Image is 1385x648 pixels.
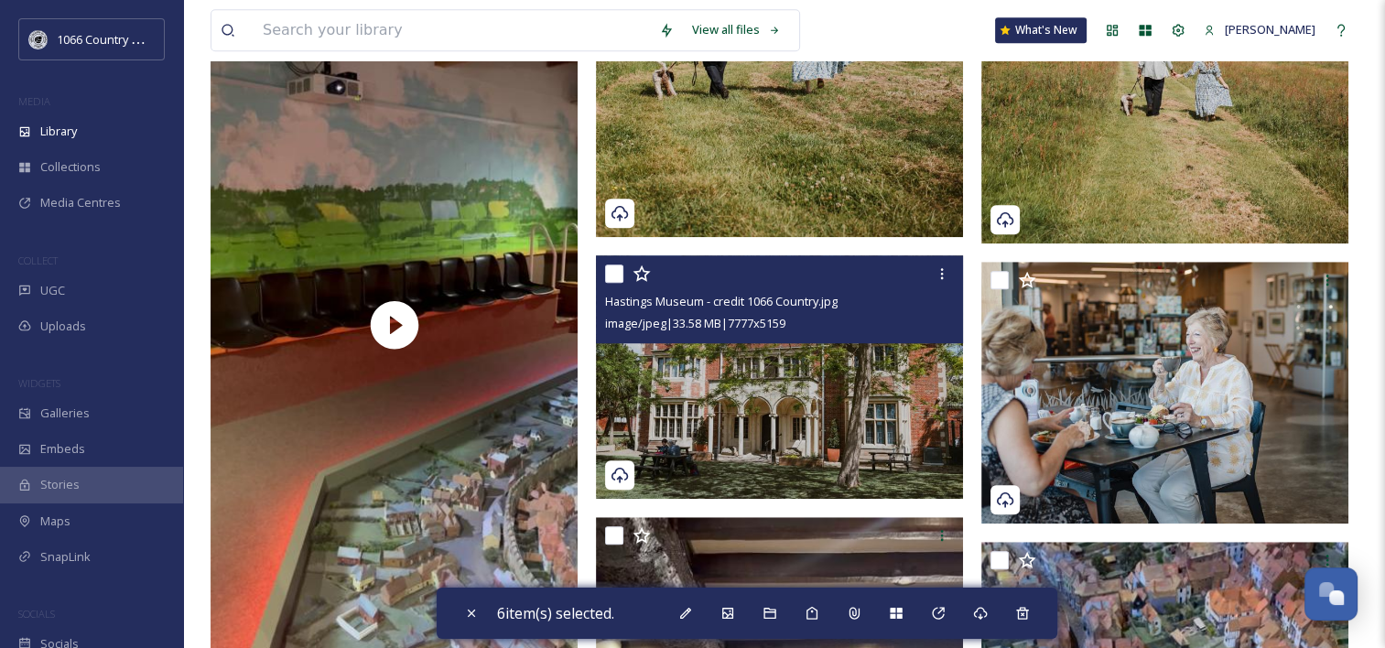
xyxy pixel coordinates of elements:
span: SOCIALS [18,607,55,621]
span: UGC [40,282,65,299]
span: 1066 Country Marketing [57,30,186,48]
span: COLLECT [18,254,58,267]
span: Collections [40,158,101,176]
a: What's New [995,17,1087,43]
span: Embeds [40,440,85,458]
span: MEDIA [18,94,50,108]
span: Uploads [40,318,86,335]
span: Maps [40,513,70,530]
span: image/jpeg | 33.58 MB | 7777 x 5159 [605,315,785,331]
span: 6 item(s) selected. [497,603,614,623]
img: logo_footerstamp.png [29,30,48,49]
span: SnapLink [40,548,91,566]
span: WIDGETS [18,376,60,390]
img: Hastings Museum - credit 1066 Country.jpg [596,255,963,499]
span: Media Centres [40,194,121,211]
span: Galleries [40,405,90,422]
span: Hastings Museum - credit 1066 Country.jpg [605,293,838,309]
span: [PERSON_NAME] [1225,21,1315,38]
button: Open Chat [1304,567,1358,621]
img: Refreshments inside the Lime Kiln Café - credit 1066 Country.jpg [981,262,1348,524]
span: Library [40,123,77,140]
span: Stories [40,476,80,493]
a: View all files [683,12,790,48]
input: Search your library [254,10,650,50]
a: [PERSON_NAME] [1195,12,1325,48]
